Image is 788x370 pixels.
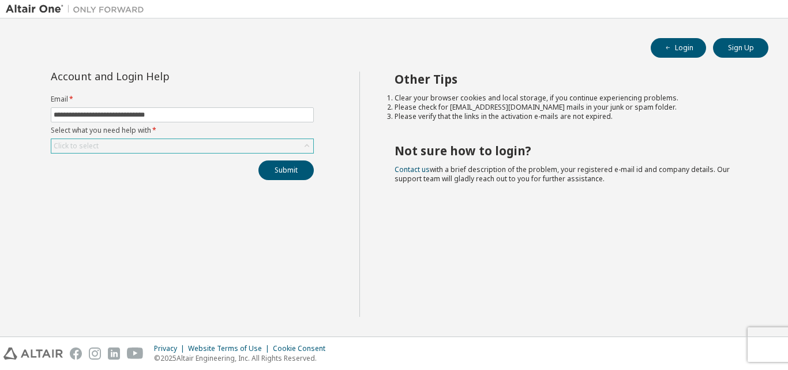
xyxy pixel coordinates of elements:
[54,141,99,151] div: Click to select
[395,112,748,121] li: Please verify that the links in the activation e-mails are not expired.
[395,165,730,184] span: with a brief description of the problem, your registered e-mail id and company details. Our suppo...
[395,94,748,103] li: Clear your browser cookies and local storage, if you continue experiencing problems.
[51,139,313,153] div: Click to select
[51,95,314,104] label: Email
[154,353,332,363] p: © 2025 Altair Engineering, Inc. All Rights Reserved.
[89,347,101,360] img: instagram.svg
[651,38,706,58] button: Login
[258,160,314,180] button: Submit
[395,103,748,112] li: Please check for [EMAIL_ADDRESS][DOMAIN_NAME] mails in your junk or spam folder.
[51,72,261,81] div: Account and Login Help
[127,347,144,360] img: youtube.svg
[273,344,332,353] div: Cookie Consent
[713,38,768,58] button: Sign Up
[51,126,314,135] label: Select what you need help with
[108,347,120,360] img: linkedin.svg
[154,344,188,353] div: Privacy
[395,72,748,87] h2: Other Tips
[188,344,273,353] div: Website Terms of Use
[395,143,748,158] h2: Not sure how to login?
[6,3,150,15] img: Altair One
[395,165,430,174] a: Contact us
[70,347,82,360] img: facebook.svg
[3,347,63,360] img: altair_logo.svg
